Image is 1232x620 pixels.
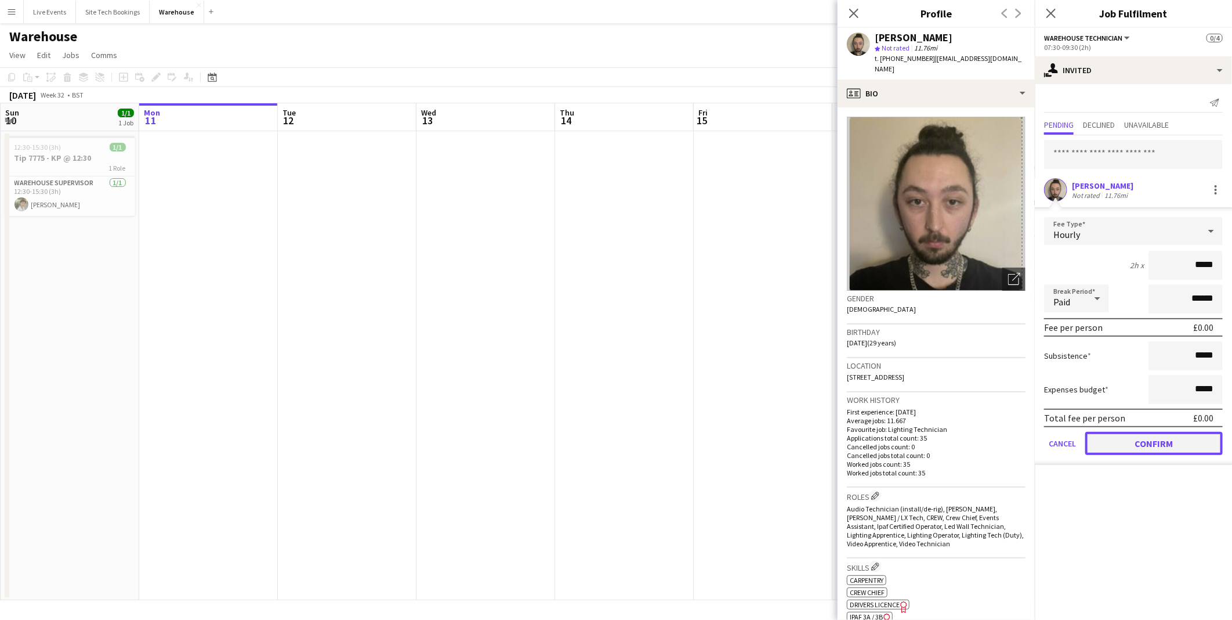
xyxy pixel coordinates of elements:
[847,434,1026,442] p: Applications total count: 35
[847,293,1026,304] h3: Gender
[847,561,1026,573] h3: Skills
[32,48,55,63] a: Edit
[847,460,1026,468] p: Worked jobs count: 35
[5,107,19,118] span: Sun
[1193,412,1213,424] div: £0.00
[1072,181,1133,191] div: [PERSON_NAME]
[850,600,900,609] span: Drivers Licence
[882,44,909,52] span: Not rated
[9,89,36,101] div: [DATE]
[847,373,904,381] span: [STREET_ADDRESS]
[847,117,1026,291] img: Crew avatar or photo
[1072,191,1102,200] div: Not rated
[24,1,76,23] button: Live Events
[9,28,77,45] h1: Warehouse
[847,468,1026,477] p: Worked jobs total count: 35
[838,80,1035,107] div: Bio
[9,50,26,60] span: View
[560,107,574,118] span: Thu
[558,114,574,127] span: 14
[847,338,896,347] span: [DATE] (29 years)
[5,48,30,63] a: View
[850,576,883,585] span: Carpentry
[847,504,1024,548] span: Audio Technician (install/de-rig), [PERSON_NAME], [PERSON_NAME] / LX Tech, CREW, Crew Chief, Even...
[1044,432,1081,455] button: Cancel
[72,91,84,99] div: BST
[1083,121,1115,129] span: Declined
[847,395,1026,405] h3: Work history
[875,33,952,43] div: [PERSON_NAME]
[1035,6,1232,21] h3: Job Fulfilment
[1002,268,1026,291] div: Open photos pop-in
[1044,43,1223,52] div: 07:30-09:30 (2h)
[419,114,436,127] span: 13
[142,114,160,127] span: 11
[1035,56,1232,84] div: Invited
[5,153,135,163] h3: Tip 7775 - KP @ 12:30
[76,1,150,23] button: Site Tech Bookings
[847,451,1026,460] p: Cancelled jobs total count: 0
[1044,384,1108,395] label: Expenses budget
[837,107,850,118] span: Sat
[835,114,850,127] span: 16
[1044,121,1074,129] span: Pending
[847,305,916,313] span: [DEMOGRAPHIC_DATA]
[847,442,1026,451] p: Cancelled jobs count: 0
[1044,412,1125,424] div: Total fee per person
[38,91,67,99] span: Week 32
[1130,260,1144,271] div: 2h x
[1044,322,1103,333] div: Fee per person
[281,114,296,127] span: 12
[144,107,160,118] span: Mon
[875,54,935,63] span: t. [PHONE_NUMBER]
[697,114,708,127] span: 15
[1044,351,1091,361] label: Subsistence
[15,143,61,152] span: 12:30-15:30 (3h)
[1206,34,1223,42] span: 0/4
[91,50,117,60] span: Comms
[57,48,84,63] a: Jobs
[86,48,122,63] a: Comms
[1053,229,1080,240] span: Hourly
[1193,322,1213,333] div: £0.00
[150,1,204,23] button: Warehouse
[847,361,1026,371] h3: Location
[110,143,126,152] span: 1/1
[5,176,135,216] app-card-role: Warehouse Supervisor1/112:30-15:30 (3h)[PERSON_NAME]
[1102,191,1130,200] div: 11.76mi
[421,107,436,118] span: Wed
[912,44,940,52] span: 11.76mi
[3,114,19,127] span: 10
[5,136,135,216] app-job-card: 12:30-15:30 (3h)1/1Tip 7775 - KP @ 12:301 RoleWarehouse Supervisor1/112:30-15:30 (3h)[PERSON_NAME]
[1044,34,1122,42] span: Warehouse Technician
[1124,121,1169,129] span: Unavailable
[1085,432,1223,455] button: Confirm
[109,164,126,172] span: 1 Role
[847,408,1026,416] p: First experience: [DATE]
[850,588,885,597] span: Crew Chief
[1044,34,1132,42] button: Warehouse Technician
[1053,296,1070,308] span: Paid
[698,107,708,118] span: Fri
[37,50,50,60] span: Edit
[118,109,134,117] span: 1/1
[118,118,133,127] div: 1 Job
[847,490,1026,502] h3: Roles
[875,54,1021,73] span: | [EMAIL_ADDRESS][DOMAIN_NAME]
[847,327,1026,337] h3: Birthday
[62,50,79,60] span: Jobs
[838,6,1035,21] h3: Profile
[847,425,1026,434] p: Favourite job: Lighting Technician
[847,416,1026,425] p: Average jobs: 11.667
[282,107,296,118] span: Tue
